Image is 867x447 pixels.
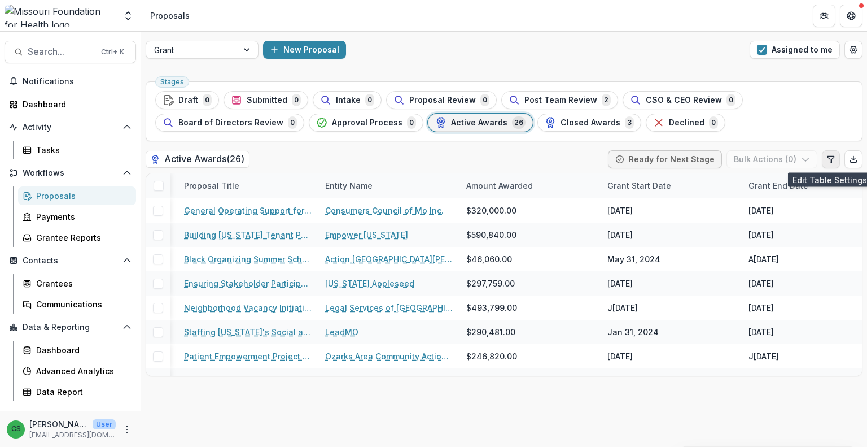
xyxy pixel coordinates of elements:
button: Partners [813,5,835,27]
a: Empower [US_STATE] [325,229,408,241]
nav: breadcrumb [146,7,194,24]
a: Communications [18,295,136,314]
button: Open Data & Reporting [5,318,136,336]
span: Workflows [23,168,118,178]
button: Open Contacts [5,251,136,270]
div: Dashboard [36,344,127,356]
div: J[DATE] [607,302,638,314]
button: Open table manager [844,41,862,59]
span: $290,481.00 [466,326,515,338]
span: Search... [28,46,94,57]
span: 26 [512,116,526,129]
div: Amount Awarded [459,173,601,198]
div: Grantees [36,277,127,289]
div: Ctrl + K [99,46,126,58]
div: Grant End Date [742,180,815,192]
a: Dashboard [18,341,136,359]
span: Draft [178,96,198,105]
div: Amount Awarded [459,180,540,192]
button: Bulk Actions (0) [726,150,817,168]
span: Submitted [247,96,287,105]
button: Open Activity [5,118,136,136]
a: Data Report [18,383,136,401]
div: A[DATE] [748,253,779,265]
a: Action [GEOGRAPHIC_DATA][PERSON_NAME] [325,253,453,265]
a: [US_STATE] Appleseed [325,277,414,289]
span: CSO & CEO Review [646,96,722,105]
span: 2 [602,94,611,106]
button: Assigned to me [750,41,840,59]
div: [DATE] [607,375,633,387]
button: Notifications [5,72,136,90]
span: Board of Directors Review [178,118,283,128]
a: Black Organizing Summer School (BOSS) [184,253,312,265]
span: 0 [292,94,301,106]
button: Proposal Review0 [386,91,497,109]
div: Entity Name [318,173,459,198]
div: [DATE] [748,205,774,216]
button: Open Workflows [5,164,136,182]
span: Contacts [23,256,118,266]
button: Ready for Next Stage [608,150,722,168]
div: Proposal Title [177,173,318,198]
span: $590,840.00 [466,229,516,241]
div: Grant Start Date [601,173,742,198]
div: [DATE] [607,205,633,216]
span: $297,759.00 [466,277,515,289]
div: [DATE] [607,350,633,362]
button: Approval Process0 [309,114,423,132]
p: User [93,419,116,429]
span: 0 [726,94,735,106]
span: Closed Awards [561,118,620,128]
div: Dashboard [23,98,127,110]
p: [PERSON_NAME] [29,418,88,430]
div: [DATE] [607,229,633,241]
span: $246,820.00 [466,350,517,362]
button: Open entity switcher [120,5,136,27]
a: Ensuring Stakeholder Participation in [US_STATE]s Section 1115 Reentry Opportunity Waiver Drafti... [184,277,312,289]
div: Entity Name [318,180,379,192]
a: Neighborhood Vacancy Initiative - Impact Litigation Project [184,302,312,314]
span: 0 [480,94,489,106]
button: Post Team Review2 [501,91,618,109]
div: May 31, 2024 [607,253,660,265]
span: Active Awards [451,118,507,128]
button: Active Awards26 [428,114,533,132]
span: Post Team Review [524,96,597,105]
p: [EMAIL_ADDRESS][DOMAIN_NAME] [29,430,116,440]
h2: Active Awards ( 26 ) [146,151,249,167]
span: Proposal Review [409,96,476,105]
button: Declined0 [646,114,725,132]
span: 0 [203,94,212,106]
img: Missouri Foundation for Health logo [5,5,116,27]
span: 0 [407,116,416,129]
span: $493,799.00 [466,302,517,314]
div: Proposals [36,190,127,202]
a: Dashboard [5,95,136,114]
span: 0 [365,94,374,106]
div: Communications [36,298,127,310]
a: Grantee Reports [18,228,136,247]
button: More [120,423,134,436]
button: New Proposal [263,41,346,59]
a: General Operating Support for Advocacy and Community Engagement for Affordable Utilities [184,205,312,216]
button: Export table data [844,150,862,168]
div: J[DATE] [748,375,779,387]
div: Proposal Title [177,180,246,192]
button: Search... [5,41,136,63]
div: Tasks [36,144,127,156]
span: 0 [288,116,297,129]
div: [DATE] [748,229,774,241]
a: General Operating Support - Community-Driven Systemic Change: Equitable Upstream Structural Trans... [184,375,312,387]
div: [DATE] [607,277,633,289]
a: Building [US_STATE] Tenant Power & Infrastructure [184,229,312,241]
a: Show Me Integrity Education Fund [325,375,453,387]
a: Proposals [18,186,136,205]
button: Board of Directors Review0 [155,114,304,132]
a: Staffing [US_STATE]'s Social and Economic Justice Movement [184,326,312,338]
span: Activity [23,123,118,132]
